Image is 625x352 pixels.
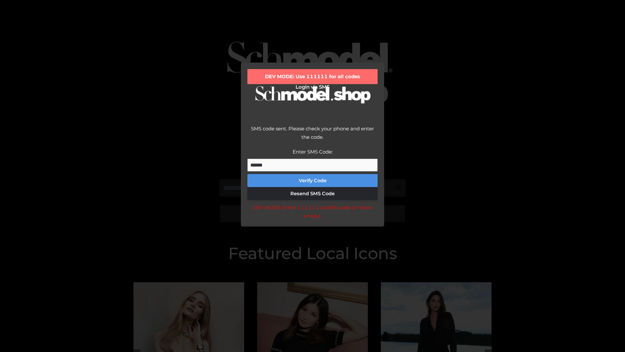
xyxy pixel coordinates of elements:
[247,203,378,220] div: DEV MODE: Enter 111111 as SMS code (or leave empty).
[247,84,378,90] h2: Login via SMS
[247,69,378,84] div: DEV MODE: Use 111111 for all codes
[293,149,333,155] label: Enter SMS Code:
[247,125,378,148] div: SMS code sent. Please check your phone and enter the code.
[247,187,378,200] button: Resend SMS Code
[247,174,378,187] button: Verify Code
